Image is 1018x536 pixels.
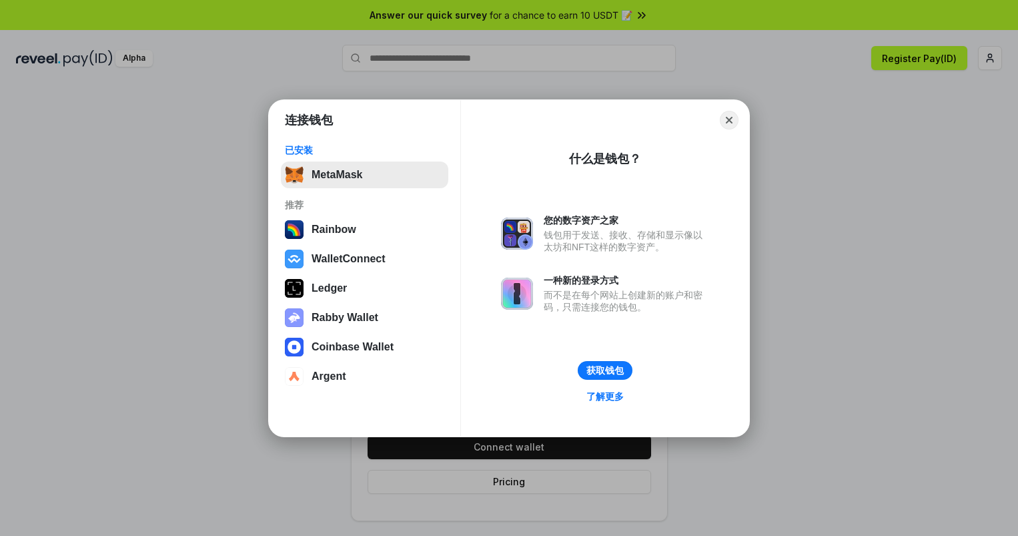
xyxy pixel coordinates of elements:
img: svg+xml,%3Csvg%20width%3D%2228%22%20height%3D%2228%22%20viewBox%3D%220%200%2028%2028%22%20fill%3D... [285,338,304,356]
button: Rabby Wallet [281,304,448,331]
div: 什么是钱包？ [569,151,641,167]
img: svg+xml,%3Csvg%20xmlns%3D%22http%3A%2F%2Fwww.w3.org%2F2000%2Fsvg%22%20fill%3D%22none%22%20viewBox... [285,308,304,327]
img: svg+xml,%3Csvg%20xmlns%3D%22http%3A%2F%2Fwww.w3.org%2F2000%2Fsvg%22%20fill%3D%22none%22%20viewBox... [501,218,533,250]
div: Rabby Wallet [312,312,378,324]
button: 获取钱包 [578,361,632,380]
div: 钱包用于发送、接收、存储和显示像以太坊和NFT这样的数字资产。 [544,229,709,253]
button: Argent [281,363,448,390]
button: Close [720,111,738,129]
img: svg+xml,%3Csvg%20xmlns%3D%22http%3A%2F%2Fwww.w3.org%2F2000%2Fsvg%22%20width%3D%2228%22%20height%3... [285,279,304,298]
button: Ledger [281,275,448,302]
button: Rainbow [281,216,448,243]
div: Coinbase Wallet [312,341,394,353]
div: Rainbow [312,224,356,236]
button: Coinbase Wallet [281,334,448,360]
div: Ledger [312,282,347,294]
img: svg+xml,%3Csvg%20width%3D%2228%22%20height%3D%2228%22%20viewBox%3D%220%200%2028%2028%22%20fill%3D... [285,250,304,268]
a: 了解更多 [578,388,632,405]
img: svg+xml,%3Csvg%20xmlns%3D%22http%3A%2F%2Fwww.w3.org%2F2000%2Fsvg%22%20fill%3D%22none%22%20viewBox... [501,278,533,310]
div: 一种新的登录方式 [544,274,709,286]
button: WalletConnect [281,246,448,272]
div: 获取钱包 [586,364,624,376]
div: WalletConnect [312,253,386,265]
h1: 连接钱包 [285,112,333,128]
div: Argent [312,370,346,382]
img: svg+xml,%3Csvg%20width%3D%22120%22%20height%3D%22120%22%20viewBox%3D%220%200%20120%20120%22%20fil... [285,220,304,239]
div: 您的数字资产之家 [544,214,709,226]
button: MetaMask [281,162,448,188]
img: svg+xml,%3Csvg%20fill%3D%22none%22%20height%3D%2233%22%20viewBox%3D%220%200%2035%2033%22%20width%... [285,166,304,184]
div: 了解更多 [586,390,624,403]
div: 推荐 [285,199,444,211]
div: 已安装 [285,144,444,156]
div: MetaMask [312,169,362,181]
img: svg+xml,%3Csvg%20width%3D%2228%22%20height%3D%2228%22%20viewBox%3D%220%200%2028%2028%22%20fill%3D... [285,367,304,386]
div: 而不是在每个网站上创建新的账户和密码，只需连接您的钱包。 [544,289,709,313]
